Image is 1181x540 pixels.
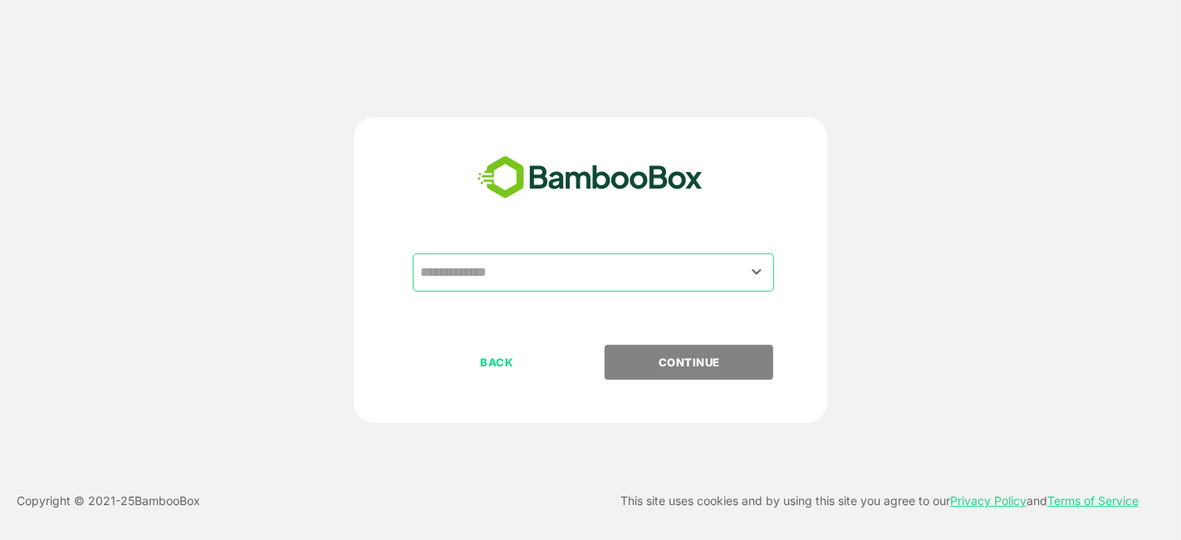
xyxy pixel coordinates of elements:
button: Open [746,261,768,283]
p: This site uses cookies and by using this site you agree to our and [620,491,1139,511]
p: BACK [414,353,581,371]
a: Terms of Service [1047,493,1139,508]
button: BACK [413,345,581,380]
p: CONTINUE [606,353,772,371]
img: bamboobox [468,150,712,205]
a: Privacy Policy [950,493,1027,508]
button: CONTINUE [605,345,773,380]
p: Copyright © 2021- 25 BambooBox [17,491,200,511]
